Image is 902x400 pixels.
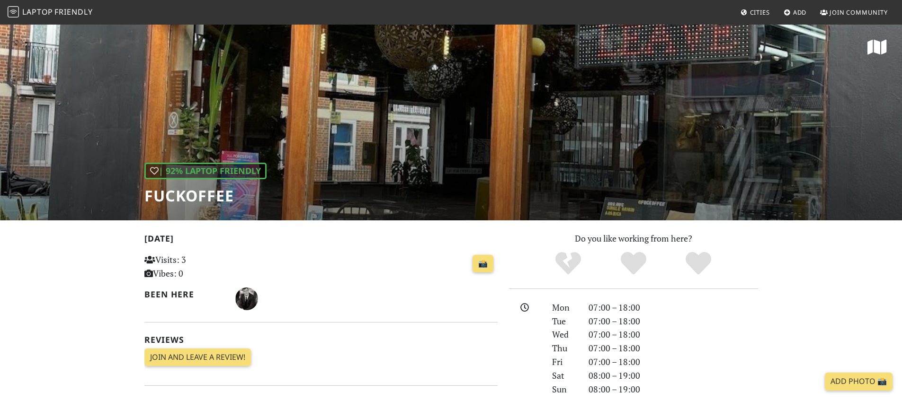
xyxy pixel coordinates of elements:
[235,292,258,304] span: Zander Pretorius
[583,314,764,328] div: 07:00 – 18:00
[54,7,92,17] span: Friendly
[583,355,764,369] div: 07:00 – 18:00
[509,232,758,245] p: Do you like working from here?
[144,348,251,366] a: Join and leave a review!
[144,187,267,205] h1: Fuckoffee
[144,253,255,280] p: Visits: 3 Vibes: 0
[601,251,666,277] div: Yes
[583,328,764,341] div: 07:00 – 18:00
[583,383,764,396] div: 08:00 – 19:00
[144,335,498,345] h2: Reviews
[737,4,774,21] a: Cities
[22,7,53,17] span: Laptop
[8,6,19,17] img: LaptopFriendly
[780,4,811,21] a: Add
[144,289,224,299] h2: Been here
[583,341,764,355] div: 07:00 – 18:00
[473,255,493,273] a: 📸
[546,341,582,355] div: Thu
[546,328,582,341] div: Wed
[144,163,267,179] div: | 92% Laptop Friendly
[546,383,582,396] div: Sun
[546,369,582,383] div: Sat
[816,4,892,21] a: Join Community
[144,234,498,247] h2: [DATE]
[830,8,888,17] span: Join Community
[750,8,770,17] span: Cities
[583,369,764,383] div: 08:00 – 19:00
[235,287,258,310] img: 3269-zander.jpg
[8,4,93,21] a: LaptopFriendly LaptopFriendly
[536,251,601,277] div: No
[825,373,893,391] a: Add Photo 📸
[793,8,807,17] span: Add
[666,251,731,277] div: Definitely!
[546,314,582,328] div: Tue
[546,355,582,369] div: Fri
[546,301,582,314] div: Mon
[583,301,764,314] div: 07:00 – 18:00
